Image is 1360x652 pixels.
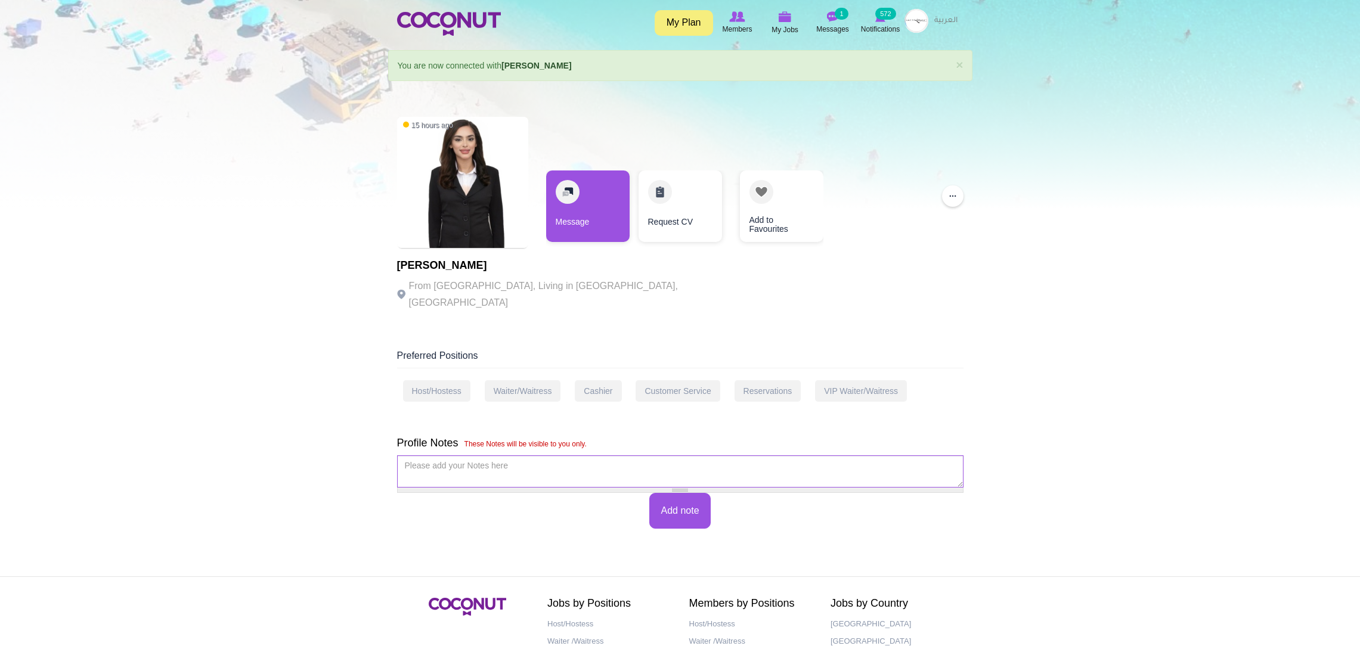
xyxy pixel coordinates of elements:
[815,380,907,402] div: VIP Waiter/Waitress
[397,278,725,311] p: From [GEOGRAPHIC_DATA], Living in [GEOGRAPHIC_DATA], [GEOGRAPHIC_DATA]
[835,8,848,20] small: 1
[779,11,792,22] img: My Jobs
[809,9,857,36] a: Messages Messages 1
[636,380,720,402] div: Customer Service
[735,380,801,402] div: Reservations
[928,9,964,33] a: العربية
[722,23,752,35] span: Members
[403,380,470,402] div: Host/Hostess
[485,380,561,402] div: Waiter/Waitress
[397,260,725,272] h1: [PERSON_NAME]
[857,9,904,36] a: Notifications Notifications 572
[397,437,964,449] h4: Profile Notes
[714,9,761,36] a: Browse Members Members
[831,633,955,650] a: [GEOGRAPHIC_DATA]
[575,380,621,402] div: Cashier
[547,633,671,650] a: Waiter /Waitress
[831,598,955,610] h2: Jobs by Country
[816,23,849,35] span: Messages
[546,170,630,242] a: Message
[639,170,722,242] a: Request CV
[689,633,813,650] a: Waiter /Waitress
[956,58,963,71] a: ×
[655,10,713,36] a: My Plan
[547,598,671,610] h2: Jobs by Positions
[731,170,814,248] div: 3 / 3
[388,50,972,81] div: You are now connected with
[729,11,745,22] img: Browse Members
[639,170,722,248] div: 2 / 3
[546,170,630,248] div: 1 / 3
[875,11,885,22] img: Notifications
[689,598,813,610] h2: Members by Positions
[861,23,900,35] span: Notifications
[397,349,964,368] div: Preferred Positions
[772,24,798,36] span: My Jobs
[761,9,809,37] a: My Jobs My Jobs
[689,616,813,633] a: Host/Hostess
[459,440,587,448] span: These Notes will be visible to you only.
[429,598,506,616] img: Coconut
[403,120,453,131] span: 15 hours ago
[397,12,501,36] img: Home
[501,61,571,70] a: [PERSON_NAME]
[875,8,896,20] small: 572
[547,616,671,633] a: Host/Hostess
[942,185,964,207] button: ...
[827,11,839,22] img: Messages
[649,493,710,529] button: Add note
[740,170,823,242] a: Add to Favourites
[831,616,955,633] a: [GEOGRAPHIC_DATA]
